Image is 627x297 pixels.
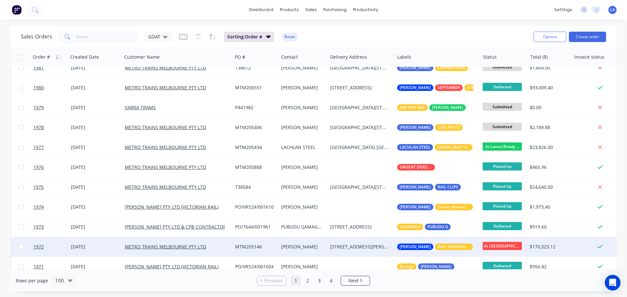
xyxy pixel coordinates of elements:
a: METRO TRAINS MELBOURNE PTY LTD [125,144,206,150]
a: [PERSON_NAME] PTY LTD & CPB CONTRACTORS PTY LTD [125,224,248,230]
span: CSEE POSTS [438,124,460,131]
div: LACHLAN STEEL [281,144,323,151]
button: [PERSON_NAME]COPPER ITEMS [397,65,468,71]
div: productivity [350,5,381,15]
span: Screen Alteration [438,204,470,210]
button: URGENT [PERSON_NAME] [397,164,435,171]
span: SIGNAL MAST ASSEMBLY [437,144,470,151]
div: MTM206551 [235,84,274,91]
div: [STREET_ADDRESS][PERSON_NAME] [330,244,389,250]
span: LA [610,7,615,13]
button: CHANNELSPUBUDU G [397,224,451,230]
input: Search... [76,30,139,43]
span: Delivered [483,222,522,230]
span: [PERSON_NAME] [421,263,452,270]
div: MTM205406 [235,124,274,131]
div: Customer Name [124,54,160,60]
a: Page 2 [303,276,313,286]
span: Delivered [483,262,522,270]
span: 1980 [33,84,44,91]
span: PUBUDU G [427,224,448,230]
div: [PERSON_NAME] [281,244,323,250]
div: Total ($) [530,54,548,60]
span: 1977 [33,144,44,151]
span: 1979 [33,104,44,111]
span: Picked Up [483,182,522,190]
ul: Pagination [254,276,373,286]
div: $24,640.00 [530,184,567,190]
button: ANCHOR BAR[PERSON_NAME] [397,104,466,111]
span: [PERSON_NAME] [400,204,431,210]
div: T38584 [235,184,274,190]
span: Sorting: Order # [227,34,262,40]
button: [PERSON_NAME]CSEE POSTS [397,124,463,131]
h1: Sales Orders [21,34,52,40]
div: [GEOGRAPHIC_DATA][STREET_ADDRESS] [330,65,389,71]
button: Sorting:Order # [224,32,274,42]
span: CHANNELS [400,224,421,230]
span: At [GEOGRAPHIC_DATA] [483,242,522,250]
div: [GEOGRAPHIC_DATA][STREET_ADDRESS] [330,124,389,131]
a: 1976 [33,157,71,177]
span: [PERSON_NAME] [400,244,431,250]
span: Submitted [483,63,522,71]
span: [PERSON_NAME] [400,84,431,91]
button: [PERSON_NAME]Screen Alteration [397,204,473,210]
div: Invoice status [574,54,604,60]
div: sales [302,5,320,15]
span: Previous [264,277,283,284]
div: $919.60 [530,224,567,230]
button: Fittings[PERSON_NAME] [397,263,454,270]
div: [PERSON_NAME] [281,204,323,210]
span: Delivered [483,83,522,91]
a: METRO TRAINS MELBOURNE PTY LTD [125,65,206,71]
span: 1978 [33,124,44,131]
div: [GEOGRAPHIC_DATA] [GEOGRAPHIC_DATA] [GEOGRAPHIC_DATA] [330,144,389,151]
span: Picked Up [483,202,522,210]
div: [DATE] [71,204,120,210]
a: Page 4 [326,276,336,286]
span: At Lanez/Ready ... [483,142,522,151]
a: METRO TRAINS MELBOURNE PTY LTD [125,124,206,130]
div: $170,323.12 [530,244,567,250]
div: products [277,5,302,15]
div: [DATE] [71,224,120,230]
a: dashboard [246,5,277,15]
a: Page 1 is your current page [291,276,301,286]
div: [DATE] [71,244,120,250]
a: 1981 [33,58,71,78]
div: PO/7644/001961 [235,224,274,230]
div: [GEOGRAPHIC_DATA][STREET_ADDRESS] [330,184,389,190]
span: STRUCTURES [467,84,492,91]
span: 1971 [33,263,44,270]
span: LACHLAN STEEL [400,144,430,151]
div: [GEOGRAPHIC_DATA][STREET_ADDRESS] [330,104,389,111]
a: 1974 [33,197,71,217]
span: 1975 [33,184,44,190]
div: Order # [33,54,50,60]
div: [DATE] [71,104,120,111]
div: [DATE] [71,184,120,190]
a: METRO TRAINS MELBOURNE PTY LTD [125,184,206,190]
div: settings [551,5,575,15]
a: 1972 [33,237,71,257]
a: 1973 [33,217,71,237]
div: $93,009.40 [530,84,567,91]
a: 1978 [33,118,71,137]
a: [PERSON_NAME] PTY LTD (VICTORIAN RAIL) [125,204,218,210]
a: 1971 [33,257,71,276]
div: [DATE] [71,164,120,171]
div: Status [483,54,497,60]
button: [PERSON_NAME]SEPTEMBERSTRUCTURES [397,84,495,91]
span: Submitted [483,123,522,131]
div: [DATE] [71,144,120,151]
div: PUBUDU GAMAGEDERA [281,224,323,230]
div: [PERSON_NAME] [281,184,323,190]
span: COPPER ITEMS [438,65,465,71]
div: PO # [235,54,245,60]
div: Delivery Address [330,54,367,60]
span: [PERSON_NAME] [400,184,431,190]
div: $1,973.40 [530,204,567,210]
button: [PERSON_NAME]RAIL CLIPS [397,184,461,190]
span: 1981 [33,65,44,71]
